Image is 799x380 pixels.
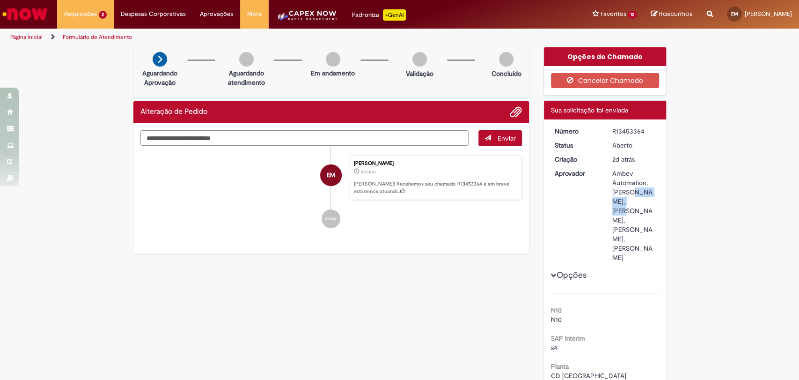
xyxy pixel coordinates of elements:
span: CD [GEOGRAPHIC_DATA] [551,372,626,380]
time: 27/08/2025 15:57:12 [361,169,376,175]
span: Sua solicitação foi enviada [551,106,628,114]
p: Em andamento [311,68,355,78]
p: [PERSON_NAME]! Recebemos seu chamado R13453364 e em breve estaremos atuando. [354,180,517,195]
p: +GenAi [383,9,406,21]
span: N10 [551,315,562,324]
p: Aguardando Aprovação [137,68,183,87]
ul: Histórico de tíquete [140,146,522,238]
div: Aberto [612,141,656,150]
span: Favoritos [600,9,626,19]
img: img-circle-grey.png [326,52,340,67]
dt: Status [548,141,605,150]
span: Enviar [498,134,516,142]
div: Ambev Automation, [PERSON_NAME], [PERSON_NAME], [PERSON_NAME], [PERSON_NAME] [612,169,656,262]
ul: Trilhas de página [7,29,526,46]
span: More [247,9,262,19]
textarea: Digite sua mensagem aqui... [140,130,469,146]
img: ServiceNow [1,5,49,23]
span: EM [327,164,335,186]
button: Adicionar anexos [510,106,522,118]
div: Opções do Chamado [544,47,666,66]
span: Aprovações [200,9,233,19]
img: img-circle-grey.png [499,52,513,67]
div: Elton Melo [320,164,342,186]
span: Despesas Corporativas [121,9,186,19]
span: s4 [551,343,557,352]
a: Rascunhos [651,10,693,19]
b: SAP Interim [551,334,585,343]
span: Requisições [64,9,97,19]
p: Aguardando atendimento [224,68,269,87]
a: Página inicial [10,33,43,41]
div: 27/08/2025 15:57:12 [612,155,656,164]
img: CapexLogo5.png [276,9,338,28]
span: [PERSON_NAME] [745,10,792,18]
dt: Criação [548,155,605,164]
div: Padroniza [352,9,406,21]
span: 2d atrás [612,155,635,164]
img: img-circle-grey.png [239,52,254,67]
b: Planta [551,362,569,371]
dt: Número [548,127,605,136]
button: Enviar [478,130,522,146]
p: Concluído [491,69,521,78]
img: img-circle-grey.png [412,52,427,67]
div: R13453364 [612,127,656,136]
button: Cancelar Chamado [551,73,659,88]
img: arrow-next.png [153,52,167,67]
a: Formulário de Atendimento [63,33,132,41]
li: Elton Melo [140,156,522,201]
dt: Aprovador [548,169,605,178]
p: Validação [406,69,433,78]
span: Rascunhos [659,9,693,18]
span: 12 [628,11,637,19]
b: N10 [551,306,562,314]
h2: Alteração de Pedido Histórico de tíquete [140,108,207,116]
span: 2d atrás [361,169,376,175]
span: 2 [99,11,107,19]
div: [PERSON_NAME] [354,161,517,166]
span: EM [731,11,738,17]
